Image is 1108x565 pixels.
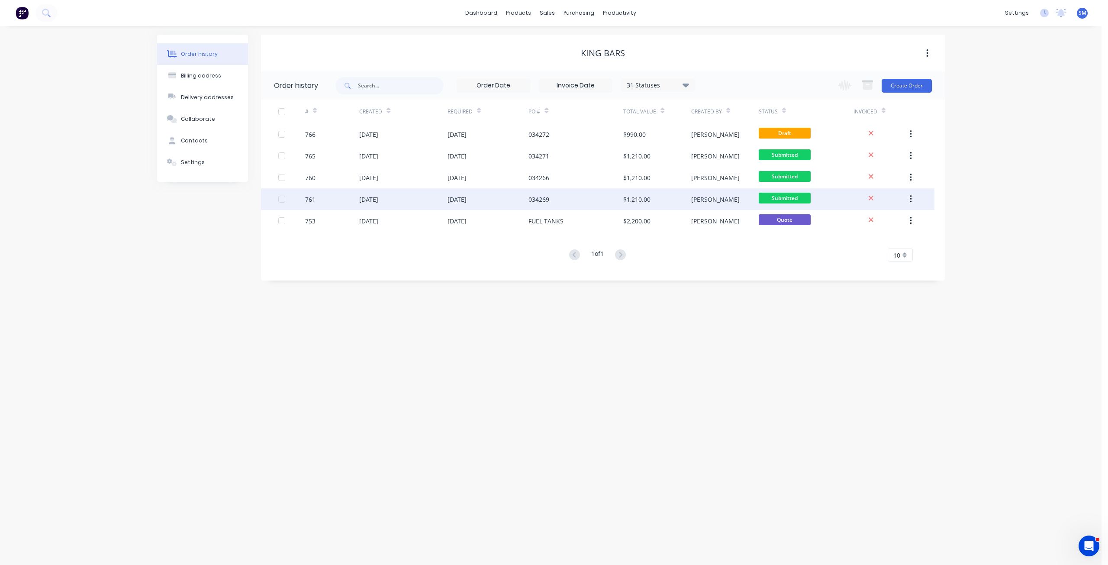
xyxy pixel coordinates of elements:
[528,108,540,116] div: PO #
[759,108,778,116] div: Status
[461,6,502,19] a: dashboard
[622,81,694,90] div: 31 Statuses
[691,100,759,123] div: Created By
[528,216,564,226] div: FUEL TANKS
[591,249,604,262] div: 1 of 1
[691,108,722,116] div: Created By
[16,6,29,19] img: Factory
[448,173,467,182] div: [DATE]
[305,173,316,182] div: 760
[759,193,811,203] span: Submitted
[359,130,378,139] div: [DATE]
[691,130,740,139] div: [PERSON_NAME]
[759,214,811,225] span: Quote
[359,152,378,161] div: [DATE]
[1079,536,1099,556] iframe: Intercom live chat
[691,173,740,182] div: [PERSON_NAME]
[358,77,444,94] input: Search...
[448,100,529,123] div: Required
[448,108,473,116] div: Required
[274,81,318,91] div: Order history
[623,152,651,161] div: $1,210.00
[157,130,248,152] button: Contacts
[181,137,208,145] div: Contacts
[623,130,646,139] div: $990.00
[181,115,215,123] div: Collaborate
[157,65,248,87] button: Billing address
[157,152,248,173] button: Settings
[157,108,248,130] button: Collaborate
[759,149,811,160] span: Submitted
[457,79,530,92] input: Order Date
[157,43,248,65] button: Order history
[181,94,234,101] div: Delivery addresses
[448,216,467,226] div: [DATE]
[623,173,651,182] div: $1,210.00
[528,100,623,123] div: PO #
[882,79,932,93] button: Create Order
[599,6,641,19] div: productivity
[305,108,309,116] div: #
[502,6,535,19] div: products
[528,152,549,161] div: 034271
[623,108,656,116] div: Total Value
[448,152,467,161] div: [DATE]
[581,48,625,58] div: King Bars
[181,72,221,80] div: Billing address
[559,6,599,19] div: purchasing
[759,171,811,182] span: Submitted
[528,130,549,139] div: 034272
[623,100,691,123] div: Total Value
[535,6,559,19] div: sales
[691,152,740,161] div: [PERSON_NAME]
[854,108,877,116] div: Invoiced
[359,100,447,123] div: Created
[359,108,382,116] div: Created
[305,216,316,226] div: 753
[305,100,359,123] div: #
[359,173,378,182] div: [DATE]
[623,216,651,226] div: $2,200.00
[305,130,316,139] div: 766
[528,195,549,204] div: 034269
[305,195,316,204] div: 761
[448,195,467,204] div: [DATE]
[893,251,900,260] span: 10
[691,195,740,204] div: [PERSON_NAME]
[691,216,740,226] div: [PERSON_NAME]
[1079,9,1086,17] span: SM
[181,50,218,58] div: Order history
[448,130,467,139] div: [DATE]
[157,87,248,108] button: Delivery addresses
[539,79,612,92] input: Invoice Date
[854,100,908,123] div: Invoiced
[359,216,378,226] div: [DATE]
[623,195,651,204] div: $1,210.00
[359,195,378,204] div: [DATE]
[181,158,205,166] div: Settings
[759,100,854,123] div: Status
[528,173,549,182] div: 034266
[1001,6,1033,19] div: settings
[759,128,811,139] span: Draft
[305,152,316,161] div: 765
